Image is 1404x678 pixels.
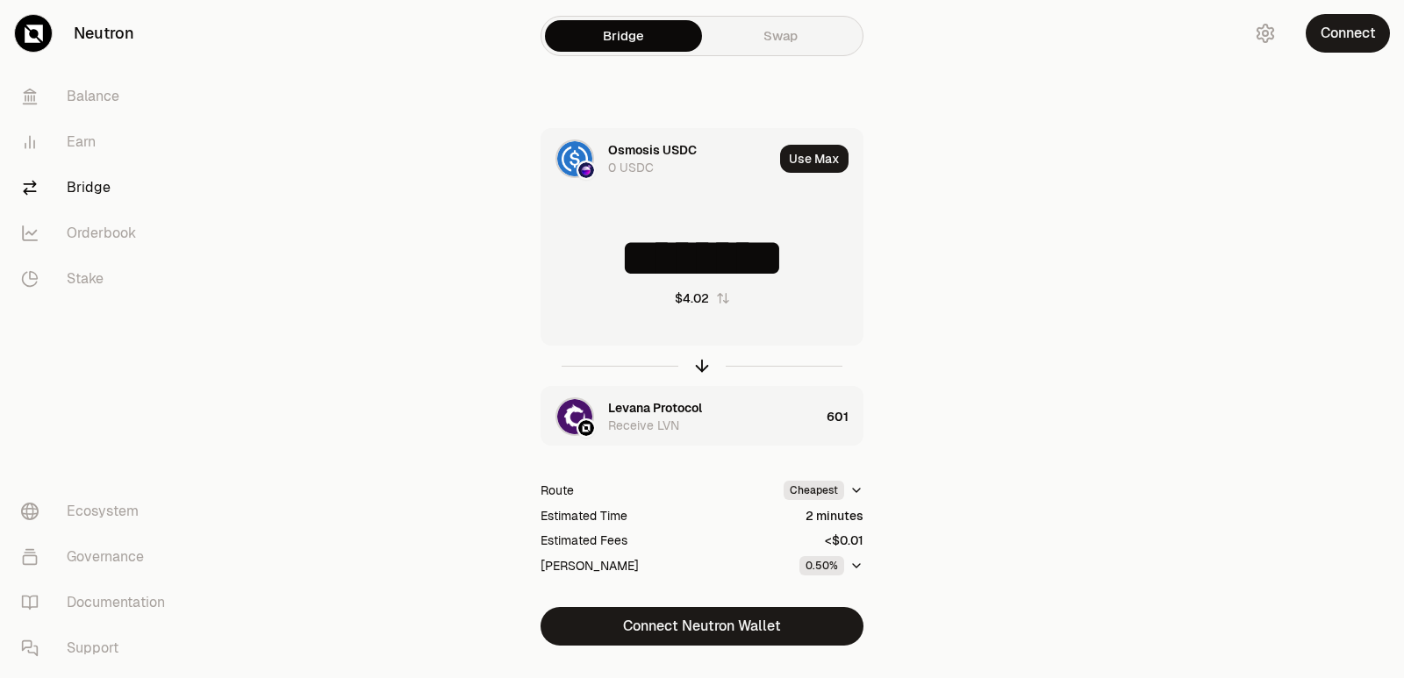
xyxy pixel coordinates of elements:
div: [PERSON_NAME] [541,557,639,575]
button: Connect Neutron Wallet [541,607,863,646]
a: Support [7,625,190,671]
div: $4.02 [675,289,709,307]
button: Cheapest [784,481,863,500]
a: Documentation [7,580,190,625]
div: Estimated Fees [541,532,627,549]
div: Levana Protocol [608,399,702,417]
a: Bridge [545,20,702,52]
img: Neutron Logo [578,420,594,436]
div: <$0.01 [825,532,863,549]
a: Stake [7,256,190,302]
button: $4.02 [675,289,730,307]
div: Cheapest [784,481,844,500]
a: Ecosystem [7,489,190,534]
button: 0.50% [799,556,863,575]
img: USDC Logo [557,141,592,176]
div: 601 [827,387,863,446]
a: Orderbook [7,211,190,256]
button: Connect [1306,14,1390,53]
div: 0.50% [799,556,844,575]
a: Governance [7,534,190,580]
button: LVN LogoNeutron LogoLevana ProtocolReceive LVN601 [541,387,863,446]
img: LVN Logo [557,399,592,434]
div: LVN LogoNeutron LogoLevana ProtocolReceive LVN [541,387,820,446]
a: Balance [7,74,190,119]
div: 0 USDC [608,159,654,176]
button: Use Max [780,145,849,173]
div: Estimated Time [541,507,627,525]
a: Swap [702,20,859,52]
a: Earn [7,119,190,165]
div: USDC LogoOsmosis LogoOsmosis USDC0 USDC [541,129,773,189]
div: 2 minutes [806,507,863,525]
div: Route [541,482,574,499]
div: Osmosis USDC [608,141,697,159]
a: Bridge [7,165,190,211]
div: Receive LVN [608,417,679,434]
img: Osmosis Logo [578,162,594,178]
